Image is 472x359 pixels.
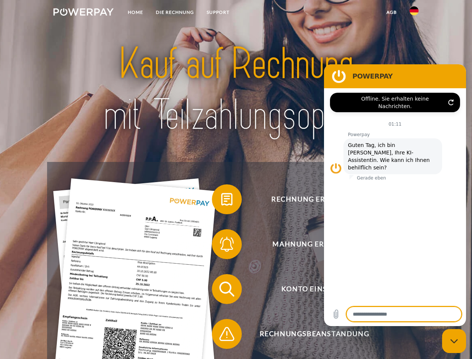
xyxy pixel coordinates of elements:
[212,184,406,214] button: Rechnung erhalten?
[218,280,236,298] img: qb_search.svg
[442,329,466,353] iframe: Schaltfläche zum Öffnen des Messaging-Fensters; Konversation läuft
[218,235,236,254] img: qb_bell.svg
[223,184,406,214] span: Rechnung erhalten?
[380,6,403,19] a: agb
[223,229,406,259] span: Mahnung erhalten?
[223,319,406,349] span: Rechnungsbeanstandung
[121,6,149,19] a: Home
[218,190,236,209] img: qb_bill.svg
[212,229,406,259] button: Mahnung erhalten?
[149,6,200,19] a: DIE RECHNUNG
[212,319,406,349] button: Rechnungsbeanstandung
[324,64,466,326] iframe: Messaging-Fenster
[200,6,236,19] a: SUPPORT
[218,325,236,343] img: qb_warning.svg
[71,36,401,143] img: title-powerpay_de.svg
[53,8,114,16] img: logo-powerpay-white.svg
[410,6,419,15] img: de
[223,274,406,304] span: Konto einsehen
[212,274,406,304] button: Konto einsehen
